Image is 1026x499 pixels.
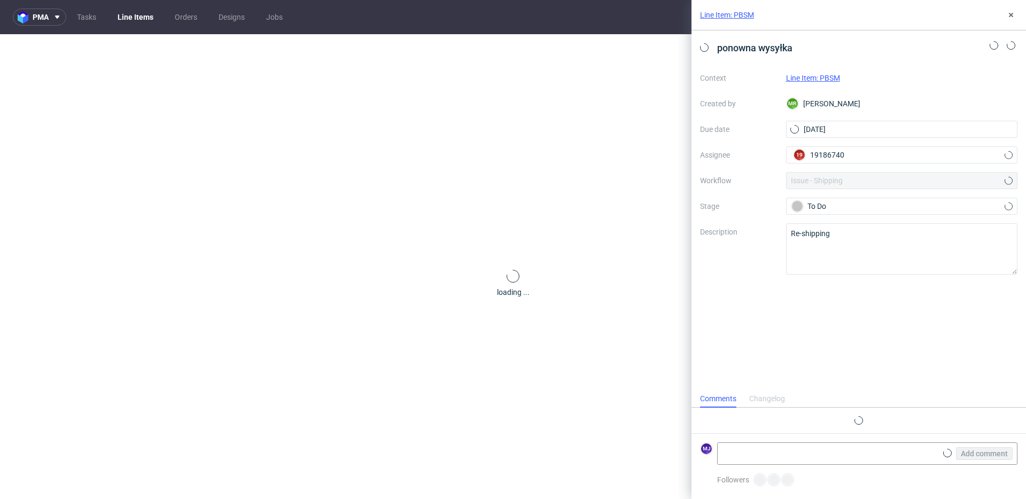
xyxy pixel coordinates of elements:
[13,9,66,26] button: pma
[794,150,805,160] figcaption: 19
[168,9,204,26] a: Orders
[749,391,785,408] div: Changelog
[786,223,1018,275] textarea: Re-shipping
[497,287,530,298] div: loading ...
[700,72,778,84] label: Context
[71,9,103,26] a: Tasks
[786,74,840,82] a: Line Item: PBSM
[33,13,49,21] span: pma
[700,391,736,408] div: Comments
[111,9,160,26] a: Line Items
[700,174,778,187] label: Workflow
[700,10,754,20] a: Line Item: PBSM
[212,9,251,26] a: Designs
[810,150,844,160] span: 19186740
[786,95,1018,112] div: [PERSON_NAME]
[700,97,778,110] label: Created by
[700,149,778,161] label: Assignee
[713,39,797,57] span: ponowna wysyłka
[717,475,749,484] span: Followers
[701,443,712,454] figcaption: MJ
[791,200,1004,212] div: To Do
[700,200,778,213] label: Stage
[260,9,289,26] a: Jobs
[700,225,778,272] label: Description
[787,98,798,109] figcaption: MR
[700,123,778,136] label: Due date
[18,11,33,24] img: logo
